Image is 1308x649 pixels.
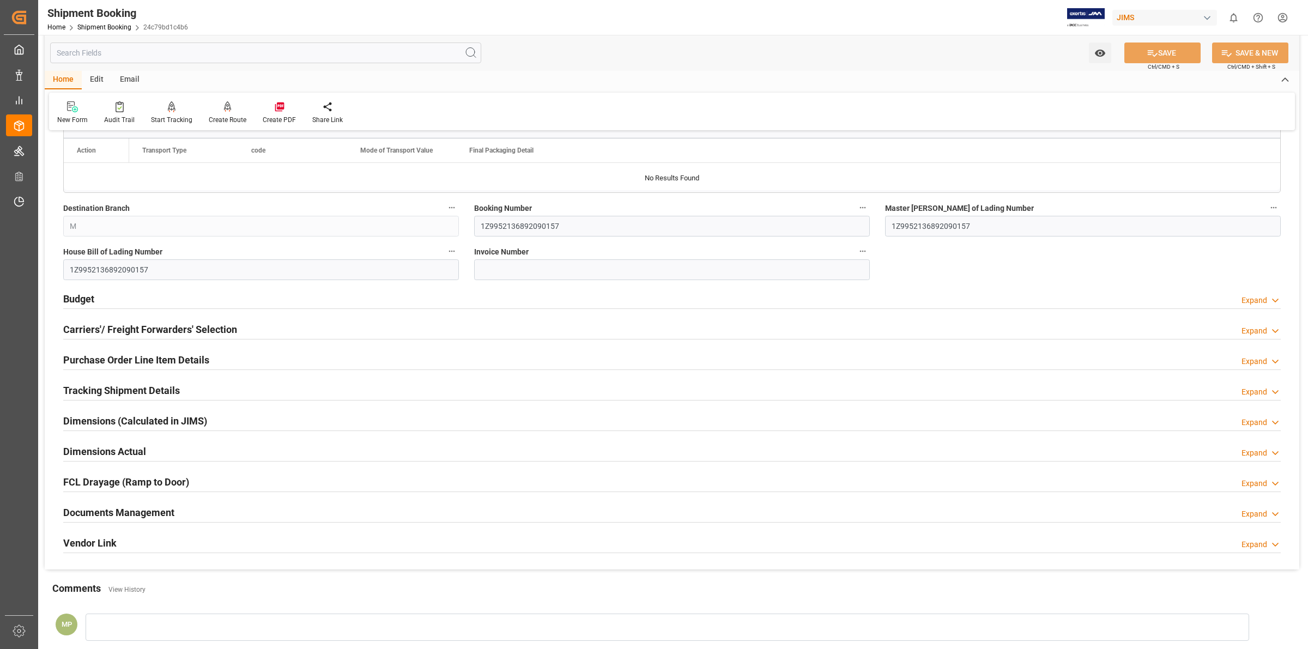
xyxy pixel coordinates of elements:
[63,383,180,398] h2: Tracking Shipment Details
[57,115,88,125] div: New Form
[1148,63,1179,71] span: Ctrl/CMD + S
[1242,478,1267,489] div: Expand
[312,115,343,125] div: Share Link
[151,115,192,125] div: Start Tracking
[112,71,148,89] div: Email
[63,444,146,459] h2: Dimensions Actual
[47,5,188,21] div: Shipment Booking
[104,115,135,125] div: Audit Trail
[63,246,162,258] span: House Bill of Lading Number
[474,203,532,214] span: Booking Number
[63,505,174,520] h2: Documents Management
[142,147,186,154] span: Transport Type
[82,71,112,89] div: Edit
[1242,508,1267,520] div: Expand
[1242,539,1267,550] div: Expand
[62,620,72,628] span: MP
[50,43,481,63] input: Search Fields
[63,536,117,550] h2: Vendor Link
[1267,201,1281,215] button: Master [PERSON_NAME] of Lading Number
[209,115,246,125] div: Create Route
[63,292,94,306] h2: Budget
[1067,8,1105,27] img: Exertis%20JAM%20-%20Email%20Logo.jpg_1722504956.jpg
[1124,43,1201,63] button: SAVE
[63,353,209,367] h2: Purchase Order Line Item Details
[108,586,146,593] a: View History
[885,203,1034,214] span: Master [PERSON_NAME] of Lading Number
[263,115,296,125] div: Create PDF
[251,147,265,154] span: code
[474,246,529,258] span: Invoice Number
[77,23,131,31] a: Shipment Booking
[360,147,433,154] span: Mode of Transport Value
[63,475,189,489] h2: FCL Drayage (Ramp to Door)
[52,581,101,596] h2: Comments
[1212,43,1288,63] button: SAVE & NEW
[1242,386,1267,398] div: Expand
[1089,43,1111,63] button: open menu
[1242,356,1267,367] div: Expand
[1242,295,1267,306] div: Expand
[47,23,65,31] a: Home
[45,71,82,89] div: Home
[1221,5,1246,30] button: show 0 new notifications
[469,147,534,154] span: Final Packaging Detail
[63,203,130,214] span: Destination Branch
[1112,10,1217,26] div: JIMS
[63,414,207,428] h2: Dimensions (Calculated in JIMS)
[1246,5,1270,30] button: Help Center
[1242,417,1267,428] div: Expand
[445,244,459,258] button: House Bill of Lading Number
[856,201,870,215] button: Booking Number
[445,201,459,215] button: Destination Branch
[77,147,96,154] div: Action
[1112,7,1221,28] button: JIMS
[1242,447,1267,459] div: Expand
[1227,63,1275,71] span: Ctrl/CMD + Shift + S
[63,322,237,337] h2: Carriers'/ Freight Forwarders' Selection
[856,244,870,258] button: Invoice Number
[1242,325,1267,337] div: Expand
